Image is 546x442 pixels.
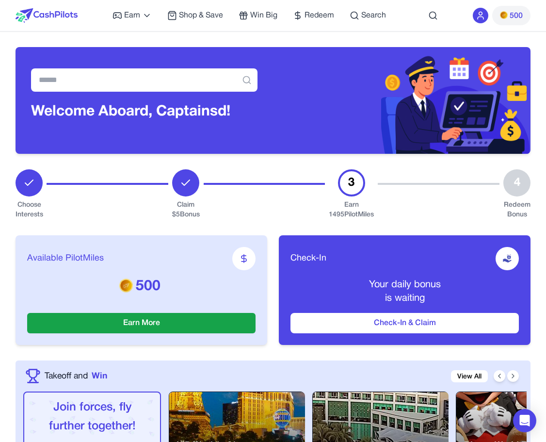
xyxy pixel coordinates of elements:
div: Earn 1495 PilotMiles [329,200,374,220]
img: receive-dollar [502,254,512,263]
div: Choose Interests [16,200,43,220]
span: Takeoff and [45,370,88,382]
p: Your daily bonus [290,278,519,292]
span: Win [92,370,107,382]
div: Open Intercom Messenger [513,409,536,432]
div: 3 [338,169,365,196]
span: 500 [510,10,523,22]
a: View All [451,370,488,382]
button: Earn More [27,313,256,333]
p: Join forces, fly further together! [32,398,152,436]
img: Header decoration [273,47,530,154]
div: Claim $ 5 Bonus [172,200,200,220]
div: 4 [503,169,530,196]
img: PMs [500,11,508,19]
button: PMs500 [492,6,530,25]
p: 500 [27,278,256,295]
img: PMs [119,278,133,292]
img: CashPilots Logo [16,8,78,23]
a: Earn [112,10,152,21]
span: Earn [124,10,140,21]
span: Shop & Save [179,10,223,21]
h3: Welcome Aboard, Captain sd! [31,103,257,121]
div: Redeem Bonus [503,200,530,220]
span: Search [361,10,386,21]
span: Check-In [290,252,326,265]
span: is waiting [385,294,425,303]
a: Redeem [293,10,334,21]
a: Search [350,10,386,21]
span: Redeem [305,10,334,21]
span: Win Big [250,10,277,21]
button: Check-In & Claim [290,313,519,333]
span: Available PilotMiles [27,252,104,265]
a: Shop & Save [167,10,223,21]
a: Win Big [239,10,277,21]
a: Takeoff andWin [45,370,107,382]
